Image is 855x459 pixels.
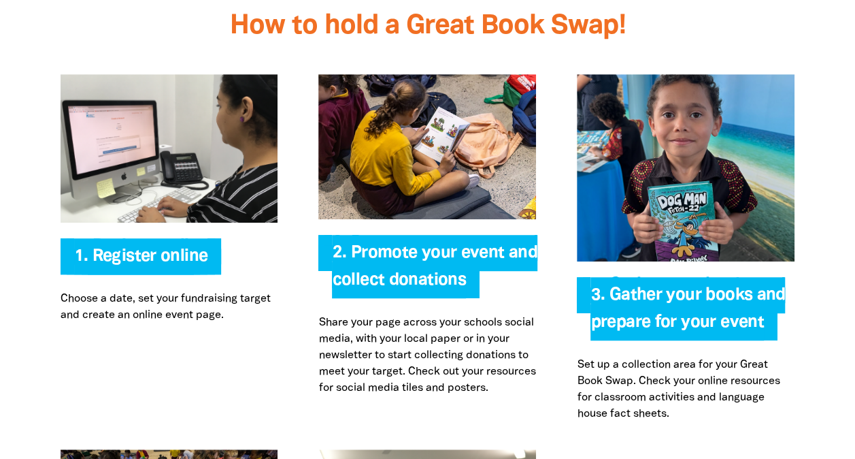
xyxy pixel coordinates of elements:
p: Share your page across your schools social media, with your local paper or in your newsletter to ... [318,315,536,396]
img: Promote your event and collect donations [318,74,536,219]
img: Gather your books and prepare for your event [577,74,794,262]
p: Choose a date, set your fundraising target and create an online event page. [61,291,278,323]
span: 2. Promote your event and collect donations [332,245,537,298]
span: 3. Gather your books and prepare for your event [590,287,785,341]
span: How to hold a Great Book Swap! [230,14,626,39]
p: Set up a collection area for your Great Book Swap. Check your online resources for classroom acti... [577,357,794,422]
a: 1. Register online [74,249,208,264]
